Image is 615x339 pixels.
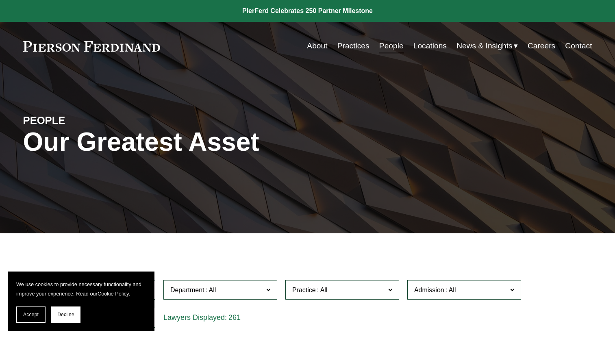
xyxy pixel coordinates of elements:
span: News & Insights [456,39,513,53]
a: Practices [337,38,369,54]
span: Decline [57,312,74,317]
button: Accept [16,306,46,323]
span: Accept [23,312,39,317]
a: Cookie Policy [98,291,129,297]
span: Admission [414,287,444,293]
a: Careers [528,38,555,54]
a: About [307,38,327,54]
h1: Our Greatest Asset [23,127,402,157]
a: Locations [413,38,447,54]
a: Contact [565,38,592,54]
span: Practice [292,287,316,293]
span: Department [170,287,204,293]
p: We use cookies to provide necessary functionality and improve your experience. Read our . [16,280,146,298]
a: folder dropdown [456,38,518,54]
button: Decline [51,306,80,323]
span: 261 [228,313,241,322]
a: People [379,38,404,54]
section: Cookie banner [8,272,154,331]
h4: PEOPLE [23,114,165,127]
